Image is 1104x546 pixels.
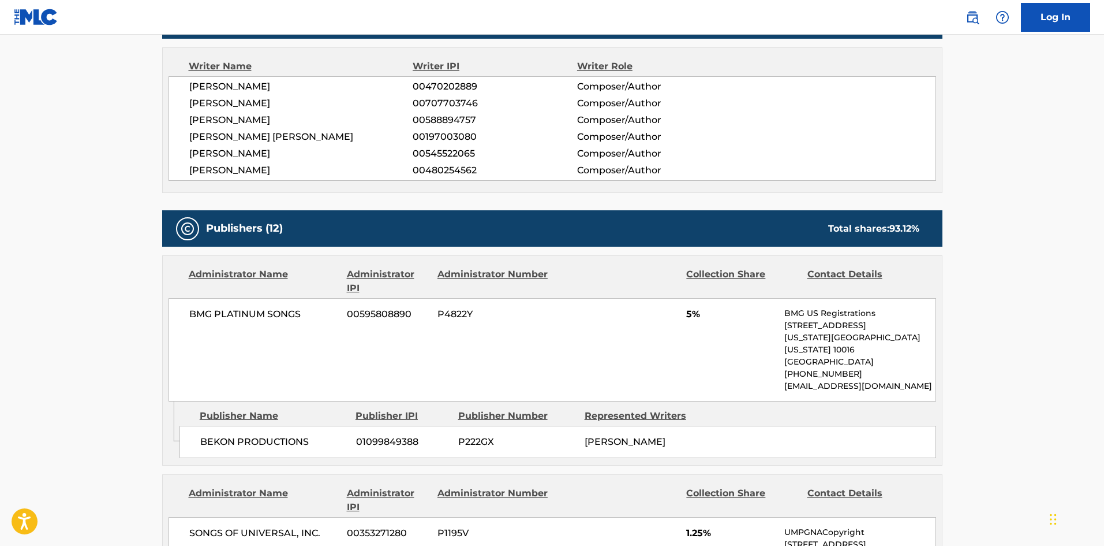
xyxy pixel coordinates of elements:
div: Publisher IPI [355,409,450,423]
p: [US_STATE][GEOGRAPHIC_DATA][US_STATE] 10016 [784,332,935,356]
span: 00470202889 [413,80,577,94]
span: BMG PLATINUM SONGS [189,307,339,321]
div: Writer IPI [413,60,577,73]
div: Represented Writers [585,409,702,423]
h5: Publishers (12) [206,222,283,235]
span: 00197003080 [413,130,577,144]
img: help [996,10,1009,24]
div: Publisher Number [458,409,576,423]
span: P222GX [458,435,576,449]
span: 00480254562 [413,164,577,177]
p: [EMAIL_ADDRESS][DOMAIN_NAME] [784,380,935,392]
span: 01099849388 [356,435,450,449]
p: [PHONE_NUMBER] [784,368,935,380]
span: [PERSON_NAME] [189,96,413,110]
span: [PERSON_NAME] [PERSON_NAME] [189,130,413,144]
div: Total shares: [828,222,919,236]
span: [PERSON_NAME] [189,80,413,94]
p: UMPGNACopyright [784,526,935,538]
span: 1.25% [686,526,776,540]
span: 00707703746 [413,96,577,110]
div: Administrator Number [437,268,549,295]
div: Administrator Name [189,268,338,295]
p: [GEOGRAPHIC_DATA] [784,356,935,368]
span: P1195V [437,526,549,540]
span: [PERSON_NAME] [189,113,413,127]
div: Drag [1050,502,1057,537]
span: 00545522065 [413,147,577,161]
div: Publisher Name [200,409,347,423]
div: Collection Share [686,268,798,295]
p: [STREET_ADDRESS] [784,320,935,332]
div: Collection Share [686,486,798,514]
div: Administrator IPI [347,268,429,295]
p: BMG US Registrations [784,307,935,320]
div: Administrator Number [437,486,549,514]
img: Publishers [181,222,194,236]
div: Help [991,6,1014,29]
span: Composer/Author [577,96,727,110]
a: Public Search [961,6,984,29]
span: 00595808890 [347,307,429,321]
span: Composer/Author [577,130,727,144]
span: Composer/Author [577,164,727,177]
span: Composer/Author [577,80,727,94]
iframe: Chat Widget [1046,491,1104,546]
span: P4822Y [437,307,549,321]
span: Composer/Author [577,113,727,127]
img: search [965,10,979,24]
div: Writer Role [577,60,727,73]
span: 93.12 % [889,223,919,234]
span: 5% [686,307,776,321]
img: MLC Logo [14,9,58,25]
span: 00588894757 [413,113,577,127]
span: Composer/Author [577,147,727,161]
span: [PERSON_NAME] [189,147,413,161]
div: Contact Details [807,268,919,295]
div: Writer Name [189,60,413,73]
span: BEKON PRODUCTIONS [200,435,347,449]
a: Log In [1021,3,1090,32]
span: SONGS OF UNIVERSAL, INC. [189,526,339,540]
span: [PERSON_NAME] [585,436,665,447]
div: Administrator Name [189,486,338,514]
div: Administrator IPI [347,486,429,514]
span: 00353271280 [347,526,429,540]
span: [PERSON_NAME] [189,164,413,177]
div: Contact Details [807,486,919,514]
